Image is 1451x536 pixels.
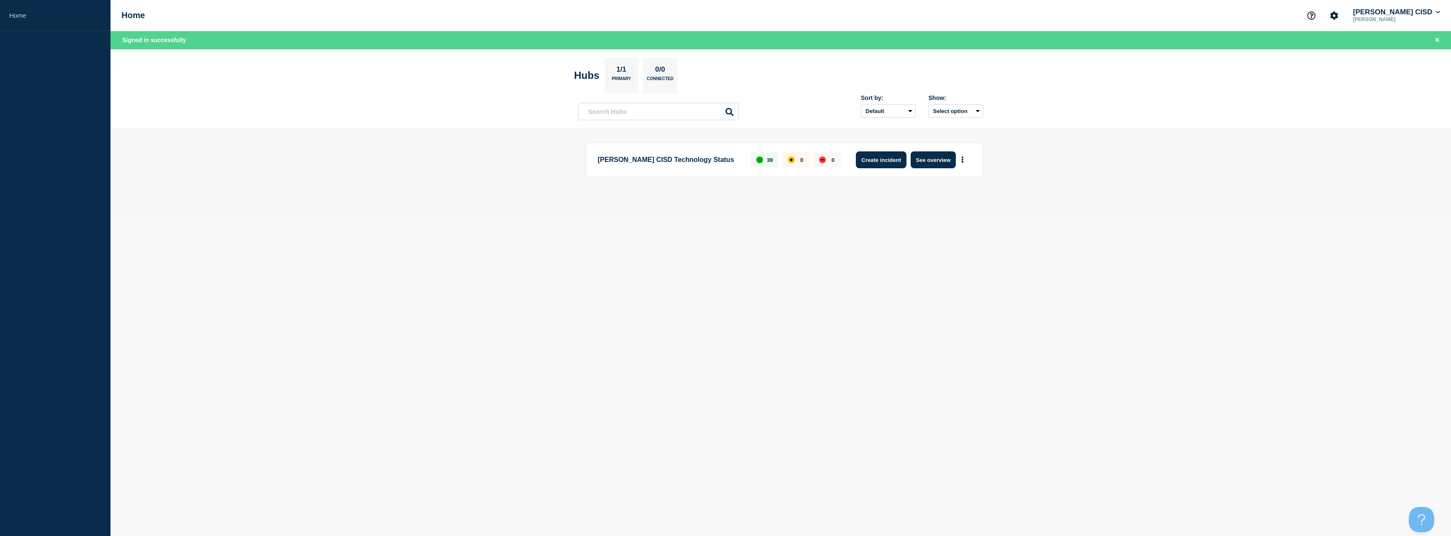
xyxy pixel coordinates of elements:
div: affected [788,156,795,163]
p: 39 [767,157,773,163]
button: Select option [928,104,983,118]
button: Create incident [856,151,906,168]
div: up [756,156,763,163]
button: [PERSON_NAME] CISD [1351,8,1442,16]
button: Account settings [1325,7,1343,24]
p: 0/0 [652,65,669,76]
button: Support [1303,7,1320,24]
h2: Hubs [574,70,599,81]
select: Sort by [861,104,916,118]
p: 1/1 [613,65,630,76]
p: Primary [612,76,631,85]
div: Show: [928,94,983,101]
input: Search Hubs [578,103,739,120]
div: Sort by: [861,94,916,101]
p: Connected [647,76,673,85]
p: 0 [831,157,834,163]
iframe: Help Scout Beacon - Open [1409,507,1434,532]
button: Close banner [1432,35,1443,45]
span: Signed in successfully [122,37,186,43]
p: [PERSON_NAME] [1351,16,1439,22]
h1: Home [121,11,145,20]
p: [PERSON_NAME] CISD Technology Status [598,151,742,168]
div: down [819,156,826,163]
p: 0 [800,157,803,163]
button: More actions [957,152,968,168]
button: See overview [911,151,955,168]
